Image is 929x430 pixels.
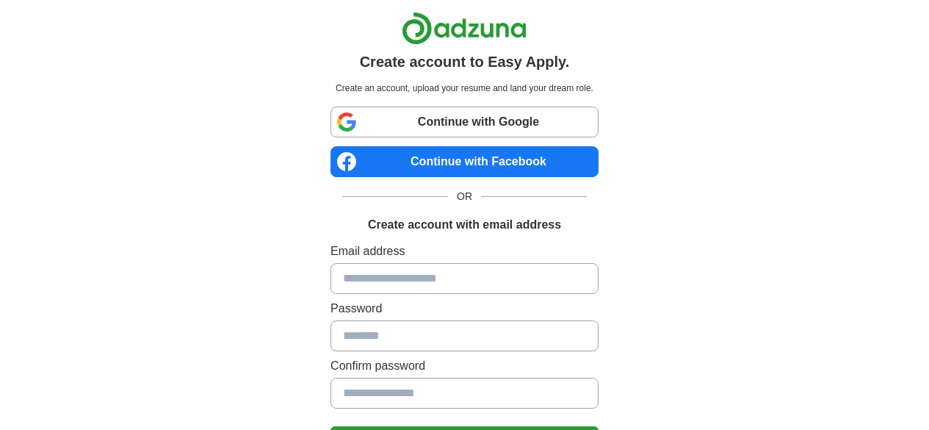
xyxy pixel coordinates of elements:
[330,107,599,137] a: Continue with Google
[330,357,599,375] label: Confirm password
[360,51,570,73] h1: Create account to Easy Apply.
[333,82,596,95] p: Create an account, upload your resume and land your dream role.
[368,216,561,234] h1: Create account with email address
[330,146,599,177] a: Continue with Facebook
[330,243,599,260] label: Email address
[330,300,599,318] label: Password
[448,189,481,204] span: OR
[402,12,527,45] img: Adzuna logo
